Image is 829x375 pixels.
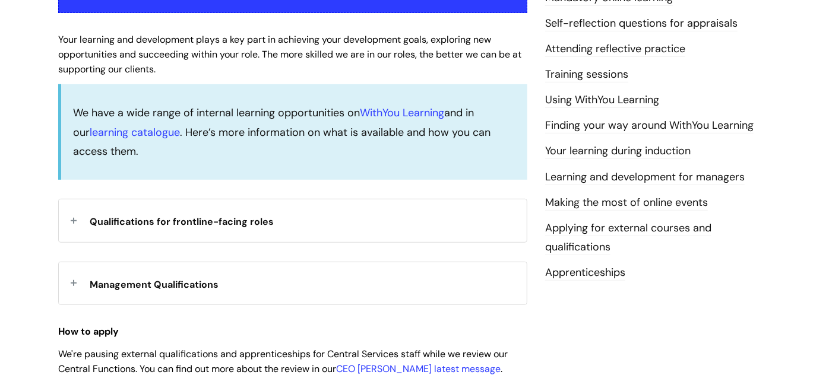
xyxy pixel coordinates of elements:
a: Training sessions [545,67,628,82]
a: WithYou Learning [360,106,444,120]
strong: How to apply [58,325,119,338]
span: Management Qualifications [90,278,219,291]
p: We have a wide range of internal learning opportunities on and in our . Here’s more information o... [73,103,515,161]
span: Your learning and development plays a key part in achieving your development goals, exploring new... [58,33,521,75]
span: We're pausing external qualifications and apprenticeships for Central Services staff while we rev... [58,348,508,375]
span: Qualifications for frontline-facing roles [90,215,274,228]
a: Finding your way around WithYou Learning [545,118,754,134]
a: CEO [PERSON_NAME] latest message [336,363,501,375]
a: Using WithYou Learning [545,93,659,108]
a: Applying for external courses and qualifications [545,221,711,255]
a: Learning and development for managers [545,170,745,185]
a: learning catalogue [90,125,180,139]
a: Apprenticeships [545,265,625,281]
a: Attending reflective practice [545,42,685,57]
a: Your learning during induction [545,144,691,159]
a: Making the most of online events [545,195,708,211]
a: Self-reflection questions for appraisals [545,16,738,31]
